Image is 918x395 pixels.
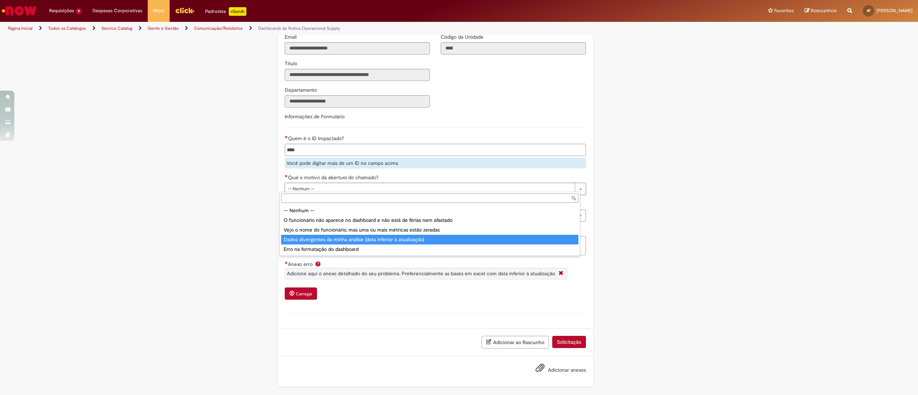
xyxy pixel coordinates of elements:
div: -- Nenhum -- [281,206,578,215]
div: Vejo o nome do funcionário, mas uma ou mais métricas estão zeradas [281,225,578,235]
div: O funcionário não aparece no dashboard e não está de férias nem afastado [281,215,578,225]
ul: Qual o motivo da abertura do chamado? [280,204,580,256]
div: Dados divergentes da minha análise (data inferior à atualização) [281,235,578,244]
div: Erro na formatação do dashboard [281,244,578,254]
